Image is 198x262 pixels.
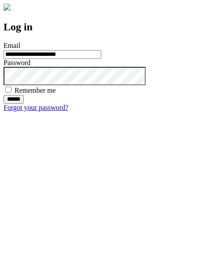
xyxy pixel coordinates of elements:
[4,42,20,49] label: Email
[4,4,11,11] img: logo-4e3dc11c47720685a147b03b5a06dd966a58ff35d612b21f08c02c0306f2b779.png
[4,104,68,111] a: Forgot your password?
[4,59,30,66] label: Password
[4,21,194,33] h2: Log in
[15,87,56,94] label: Remember me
